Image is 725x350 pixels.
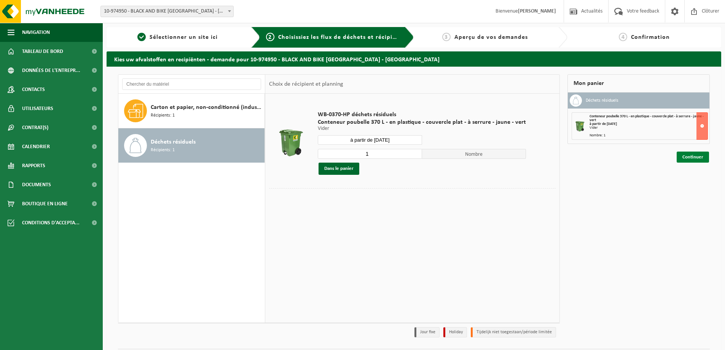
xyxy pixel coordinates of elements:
[22,194,68,213] span: Boutique en ligne
[22,80,45,99] span: Contacts
[118,94,265,128] button: Carton et papier, non-conditionné (industriel) Récipients: 1
[590,114,704,122] span: Conteneur poubelle 370 L - en plastique - couvercle plat - à serrure - jaune - vert
[266,33,274,41] span: 2
[422,149,526,159] span: Nombre
[319,163,359,175] button: Dans le panier
[619,33,627,41] span: 4
[586,94,618,107] h3: Déchets résiduels
[590,126,707,130] div: Vider
[22,137,50,156] span: Calendrier
[631,34,670,40] span: Confirmation
[100,6,234,17] span: 10-974950 - BLACK AND BIKE NAMUR - NAMUR
[151,147,175,154] span: Récipients: 1
[454,34,528,40] span: Aperçu de vos demandes
[471,327,556,337] li: Tijdelijk niet toegestaan/période limitée
[122,78,261,90] input: Chercher du matériel
[265,75,347,94] div: Choix de récipient et planning
[22,99,53,118] span: Utilisateurs
[137,33,146,41] span: 1
[318,111,526,118] span: WB-0370-HP déchets résiduels
[101,6,233,17] span: 10-974950 - BLACK AND BIKE NAMUR - NAMUR
[22,175,51,194] span: Documents
[151,112,175,119] span: Récipients: 1
[318,135,422,145] input: Sélectionnez date
[318,118,526,126] span: Conteneur poubelle 370 L - en plastique - couvercle plat - à serrure - jaune - vert
[590,122,617,126] strong: à partir de [DATE]
[414,327,440,337] li: Jour fixe
[150,34,218,40] span: Sélectionner un site ici
[151,137,196,147] span: Déchets résiduels
[518,8,556,14] strong: [PERSON_NAME]
[22,23,50,42] span: Navigation
[151,103,263,112] span: Carton et papier, non-conditionné (industriel)
[22,42,63,61] span: Tableau de bord
[590,134,707,137] div: Nombre: 1
[442,33,451,41] span: 3
[443,327,467,337] li: Holiday
[22,213,80,232] span: Conditions d'accepta...
[318,126,526,131] p: Vider
[22,61,80,80] span: Données de l'entrepr...
[677,152,709,163] a: Continuer
[22,156,45,175] span: Rapports
[567,74,710,93] div: Mon panier
[22,118,48,137] span: Contrat(s)
[278,34,405,40] span: Choisissiez les flux de déchets et récipients
[110,33,245,42] a: 1Sélectionner un site ici
[118,128,265,163] button: Déchets résiduels Récipients: 1
[107,51,721,66] h2: Kies uw afvalstoffen en recipiënten - demande pour 10-974950 - BLACK AND BIKE [GEOGRAPHIC_DATA] -...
